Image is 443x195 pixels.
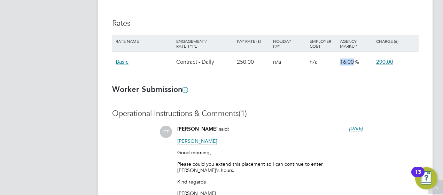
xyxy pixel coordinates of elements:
span: (1) [239,109,247,118]
div: 13 [415,172,421,181]
span: said: [219,126,229,132]
b: Worker Submission [112,85,188,94]
span: [PERSON_NAME] [177,126,218,132]
div: Pay Rate (£) [235,35,271,47]
span: 16.00 [340,58,354,65]
span: Basic [116,58,129,65]
p: Good morning, [177,149,363,156]
button: Open Resource Center, 13 new notifications [415,167,437,189]
div: Rate Name [114,35,174,47]
div: Agency Markup [338,35,374,52]
div: 250.00 [235,52,271,72]
span: n/a [273,58,281,65]
span: n/a [310,58,318,65]
span: CT [160,126,172,138]
span: [PERSON_NAME] [177,138,217,145]
div: Holiday Pay [271,35,308,52]
div: Engagement/ Rate Type [174,35,235,52]
span: 290.00 [376,58,393,65]
div: Employer Cost [308,35,338,52]
h3: Rates [112,18,419,29]
p: Please could you extend this placement so I can continue to enter [PERSON_NAME]'s hours. [177,161,363,173]
h3: Operational Instructions & Comments [112,109,419,119]
div: Contract - Daily [174,52,235,72]
span: [DATE] [349,125,363,131]
p: Kind regards [177,179,363,185]
div: Charge (£) [374,35,417,47]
